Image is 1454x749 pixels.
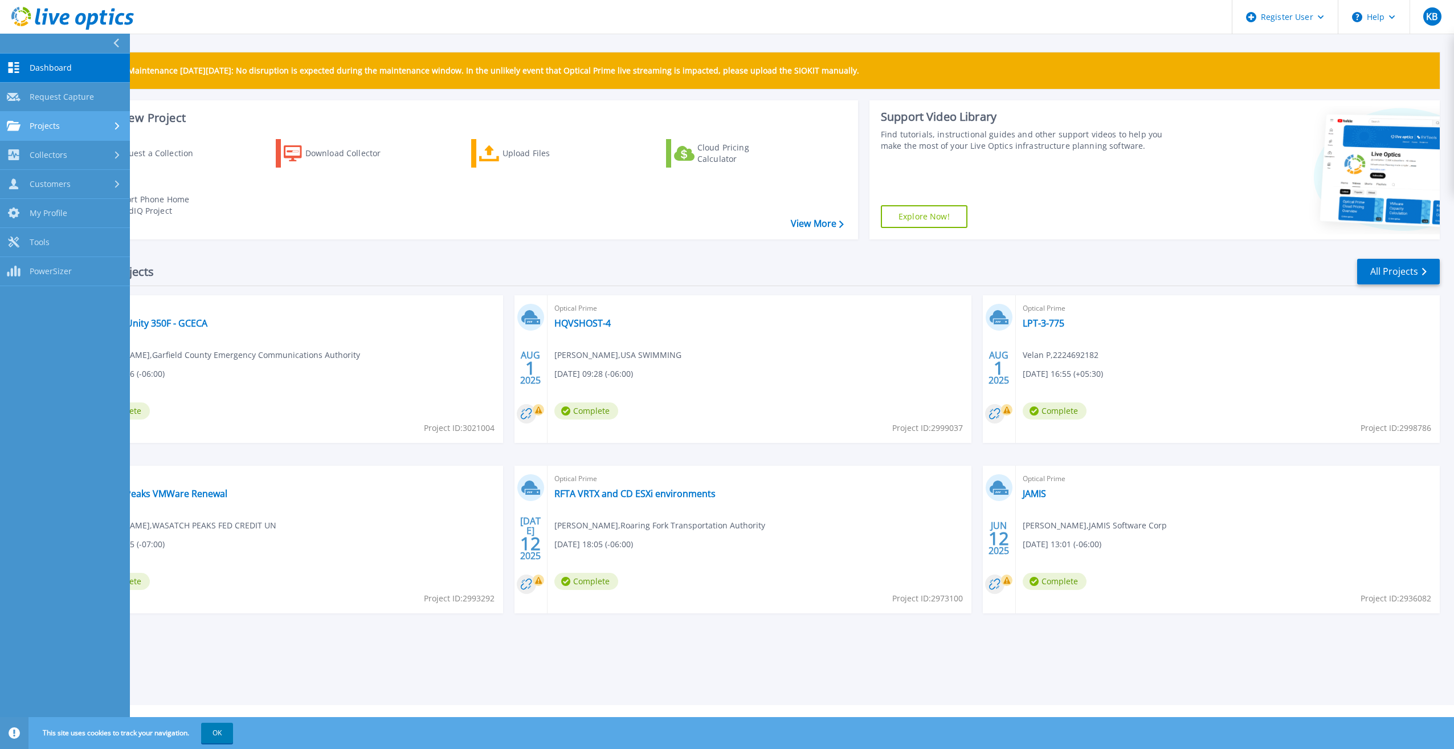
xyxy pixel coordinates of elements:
[1357,259,1440,284] a: All Projects
[86,519,276,532] span: [PERSON_NAME] , WASATCH PEAKS FED CREDIT UN
[1023,538,1101,551] span: [DATE] 13:01 (-06:00)
[1023,349,1098,361] span: Velan P , 2224692182
[503,142,594,165] div: Upload Files
[1023,302,1433,315] span: Optical Prime
[1361,422,1431,434] span: Project ID: 2998786
[1023,368,1103,380] span: [DATE] 16:55 (+05:30)
[30,179,71,189] span: Customers
[305,142,397,165] div: Download Collector
[1361,592,1431,605] span: Project ID: 2936082
[554,488,716,499] a: RFTA VRTX and CD ESXi environments
[989,534,1009,543] span: 12
[424,592,495,605] span: Project ID: 2993292
[86,488,227,499] a: Wasatch Peaks VMWare Renewal
[697,142,789,165] div: Cloud Pricing Calculator
[81,112,843,124] h3: Start a New Project
[520,518,541,559] div: [DATE] 2025
[554,573,618,590] span: Complete
[201,723,233,743] button: OK
[85,66,859,75] p: Scheduled Maintenance [DATE][DATE]: No disruption is expected during the maintenance window. In t...
[86,302,496,315] span: Unity
[554,349,681,361] span: [PERSON_NAME] , USA SWIMMING
[31,723,233,743] span: This site uses cookies to track your navigation.
[554,302,965,315] span: Optical Prime
[1023,519,1167,532] span: [PERSON_NAME] , JAMIS Software Corp
[881,109,1175,124] div: Support Video Library
[30,266,72,276] span: PowerSizer
[554,402,618,420] span: Complete
[86,317,207,329] a: Dell EMC Unity 350F - GCECA
[520,347,541,389] div: AUG 2025
[81,139,208,168] a: Request a Collection
[1023,473,1433,485] span: Optical Prime
[1023,573,1087,590] span: Complete
[791,218,844,229] a: View More
[988,518,1010,559] div: JUN 2025
[520,539,541,548] span: 12
[30,121,60,131] span: Projects
[881,205,967,228] a: Explore Now!
[554,519,765,532] span: [PERSON_NAME] , Roaring Fork Transportation Authority
[471,139,598,168] a: Upload Files
[892,422,963,434] span: Project ID: 2999037
[276,139,403,168] a: Download Collector
[1023,402,1087,420] span: Complete
[1426,12,1437,21] span: KB
[554,368,633,380] span: [DATE] 09:28 (-06:00)
[30,150,67,160] span: Collectors
[994,363,1004,373] span: 1
[424,422,495,434] span: Project ID: 3021004
[30,208,67,218] span: My Profile
[554,473,965,485] span: Optical Prime
[525,363,536,373] span: 1
[30,63,72,73] span: Dashboard
[86,349,360,361] span: [PERSON_NAME] , Garfield County Emergency Communications Authority
[30,92,94,102] span: Request Capture
[113,142,205,165] div: Request a Collection
[666,139,793,168] a: Cloud Pricing Calculator
[881,129,1175,152] div: Find tutorials, instructional guides and other support videos to help you make the most of your L...
[554,538,633,551] span: [DATE] 18:05 (-06:00)
[1023,488,1046,499] a: JAMIS
[30,237,50,247] span: Tools
[1023,317,1064,329] a: LPT-3-775
[892,592,963,605] span: Project ID: 2973100
[554,317,611,329] a: HQVSHOST-4
[988,347,1010,389] div: AUG 2025
[86,473,496,485] span: Optical Prime
[112,194,201,217] div: Import Phone Home CloudIQ Project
